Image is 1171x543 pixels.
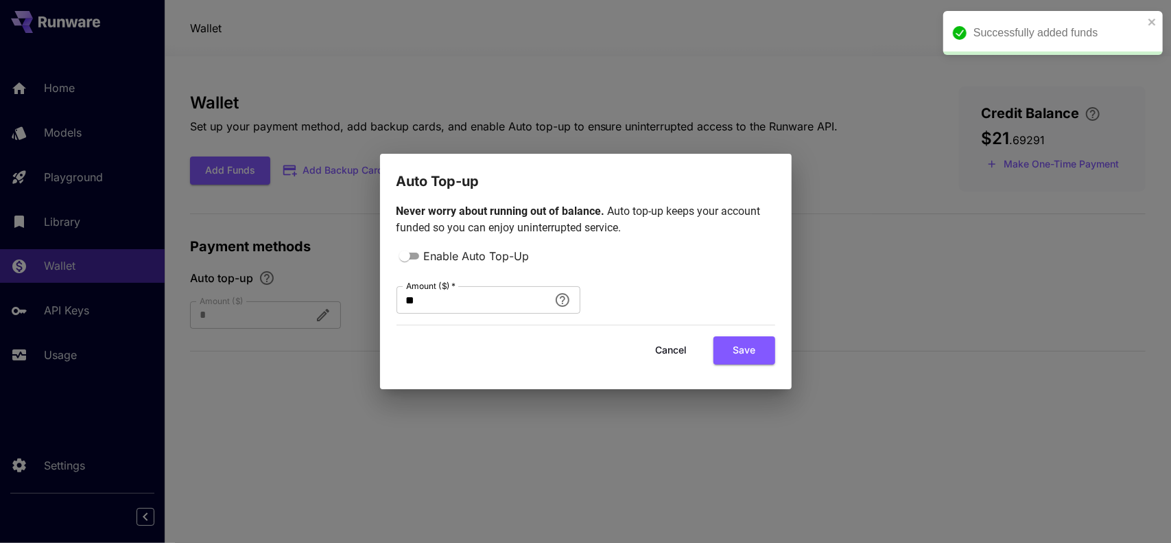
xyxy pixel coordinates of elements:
span: Never worry about running out of balance. [397,205,608,218]
label: Amount ($) [406,280,456,292]
button: close [1148,16,1157,27]
div: Successfully added funds [973,25,1144,41]
button: Cancel [641,336,702,365]
p: Auto top-up keeps your account funded so you can enjoy uninterrupted service. [397,203,775,236]
button: Save [713,336,775,365]
h2: Auto Top-up [380,154,792,192]
span: Enable Auto Top-Up [424,248,530,264]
